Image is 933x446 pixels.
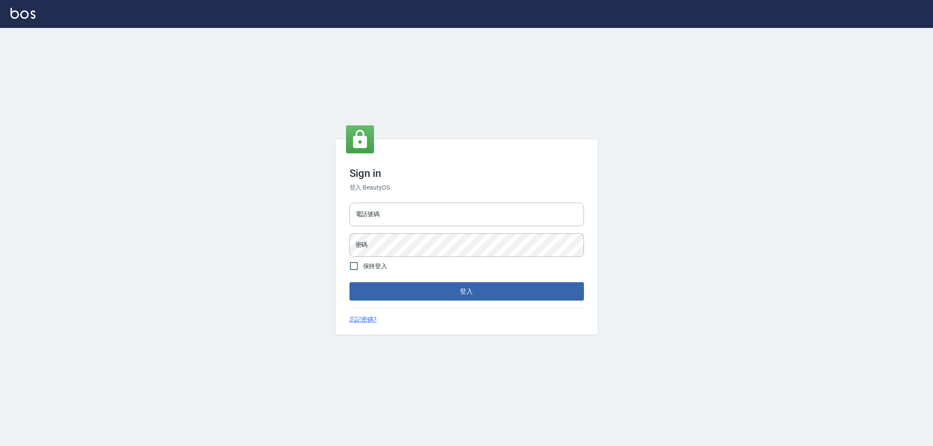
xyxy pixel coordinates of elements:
[349,315,377,324] a: 忘記密碼?
[363,262,388,271] span: 保持登入
[10,8,35,19] img: Logo
[349,282,584,301] button: 登入
[349,167,584,180] h3: Sign in
[349,183,584,192] h6: 登入 BeautyOS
